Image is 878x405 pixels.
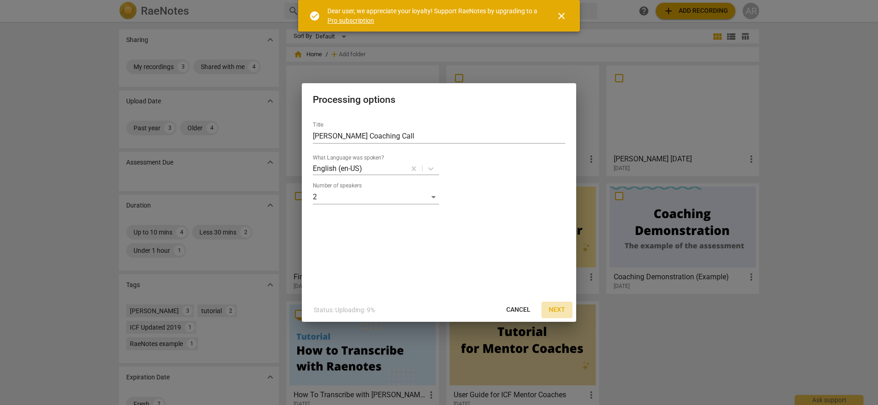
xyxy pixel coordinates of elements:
[309,11,320,21] span: check_circle
[313,123,323,128] label: Title
[313,94,565,106] h2: Processing options
[314,305,375,315] p: Status: Uploading: 9%
[499,302,538,318] button: Cancel
[506,305,530,314] span: Cancel
[327,6,540,25] div: Dear user, we appreciate your loyalty! Support RaeNotes by upgrading to a
[327,17,374,24] a: Pro subscription
[313,190,439,204] div: 2
[541,302,573,318] button: Next
[556,11,567,21] span: close
[313,183,362,189] label: Number of speakers
[549,305,565,314] span: Next
[313,163,362,174] p: English (en-US)
[551,5,573,27] button: Close
[313,155,384,161] label: What Language was spoken?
